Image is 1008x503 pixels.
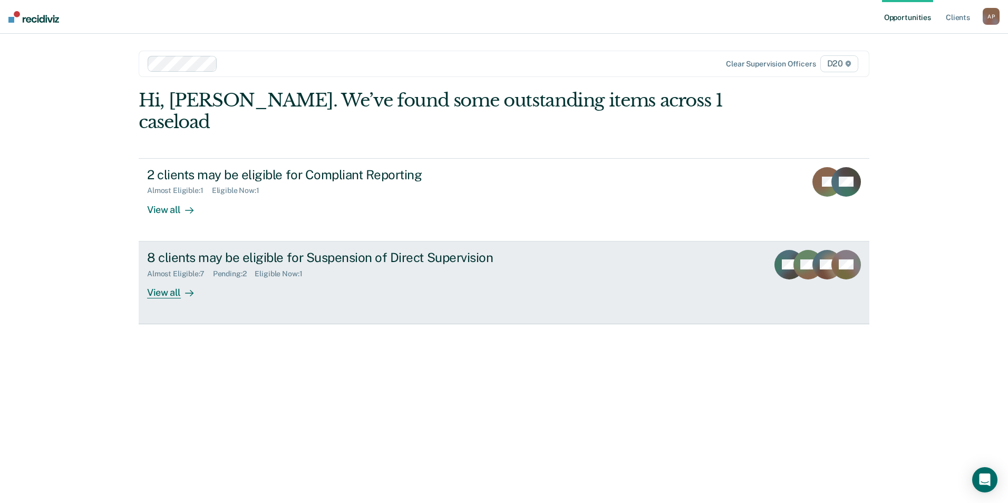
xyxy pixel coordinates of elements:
div: View all [147,195,206,216]
div: Clear supervision officers [726,60,816,69]
div: Almost Eligible : 7 [147,269,213,278]
div: A P [983,8,1000,25]
div: 2 clients may be eligible for Compliant Reporting [147,167,517,182]
div: Almost Eligible : 1 [147,186,212,195]
div: Eligible Now : 1 [255,269,311,278]
button: AP [983,8,1000,25]
div: Pending : 2 [213,269,255,278]
a: 2 clients may be eligible for Compliant ReportingAlmost Eligible:1Eligible Now:1View all [139,158,869,241]
div: View all [147,278,206,298]
div: Eligible Now : 1 [212,186,268,195]
img: Recidiviz [8,11,59,23]
div: 8 clients may be eligible for Suspension of Direct Supervision [147,250,517,265]
div: Open Intercom Messenger [972,467,997,492]
div: Hi, [PERSON_NAME]. We’ve found some outstanding items across 1 caseload [139,90,723,133]
a: 8 clients may be eligible for Suspension of Direct SupervisionAlmost Eligible:7Pending:2Eligible ... [139,241,869,324]
span: D20 [820,55,858,72]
